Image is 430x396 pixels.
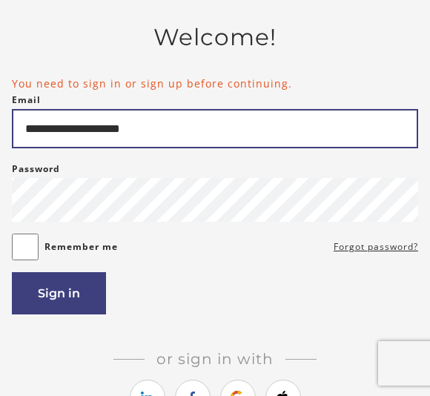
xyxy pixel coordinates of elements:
h2: Welcome! [12,24,418,52]
label: Password [12,160,60,178]
button: Sign in [12,272,106,314]
a: Forgot password? [334,238,418,256]
li: You need to sign in or sign up before continuing. [12,76,418,91]
span: Or sign in with [145,350,285,368]
label: Remember me [44,238,118,256]
label: Email [12,91,41,109]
